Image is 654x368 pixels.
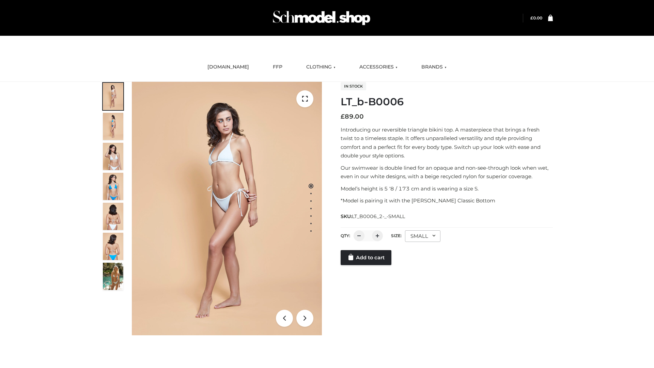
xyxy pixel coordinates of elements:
img: ArielClassicBikiniTop_CloudNine_AzureSky_OW114ECO_8-scaled.jpg [103,233,123,260]
img: ArielClassicBikiniTop_CloudNine_AzureSky_OW114ECO_1 [132,82,322,335]
img: ArielClassicBikiniTop_CloudNine_AzureSky_OW114ECO_4-scaled.jpg [103,173,123,200]
a: FFP [268,60,287,75]
bdi: 0.00 [530,15,542,20]
h1: LT_b-B0006 [341,96,553,108]
div: SMALL [405,230,440,242]
img: ArielClassicBikiniTop_CloudNine_AzureSky_OW114ECO_2-scaled.jpg [103,113,123,140]
span: LT_B0006_2-_-SMALL [352,213,405,219]
p: Model’s height is 5 ‘8 / 173 cm and is wearing a size S. [341,184,553,193]
img: Schmodel Admin 964 [270,4,373,31]
img: Arieltop_CloudNine_AzureSky2.jpg [103,263,123,290]
p: Our swimwear is double lined for an opaque and non-see-through look when wet, even in our white d... [341,164,553,181]
label: Size: [391,233,402,238]
img: ArielClassicBikiniTop_CloudNine_AzureSky_OW114ECO_7-scaled.jpg [103,203,123,230]
a: ACCESSORIES [354,60,403,75]
span: SKU: [341,212,406,220]
span: £ [341,113,345,120]
img: ArielClassicBikiniTop_CloudNine_AzureSky_OW114ECO_1-scaled.jpg [103,83,123,110]
bdi: 89.00 [341,113,364,120]
label: QTY: [341,233,350,238]
span: In stock [341,82,366,90]
a: Add to cart [341,250,391,265]
img: ArielClassicBikiniTop_CloudNine_AzureSky_OW114ECO_3-scaled.jpg [103,143,123,170]
p: *Model is pairing it with the [PERSON_NAME] Classic Bottom [341,196,553,205]
a: £0.00 [530,15,542,20]
a: [DOMAIN_NAME] [202,60,254,75]
a: CLOTHING [301,60,341,75]
p: Introducing our reversible triangle bikini top. A masterpiece that brings a fresh twist to a time... [341,125,553,160]
a: BRANDS [416,60,452,75]
span: £ [530,15,533,20]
